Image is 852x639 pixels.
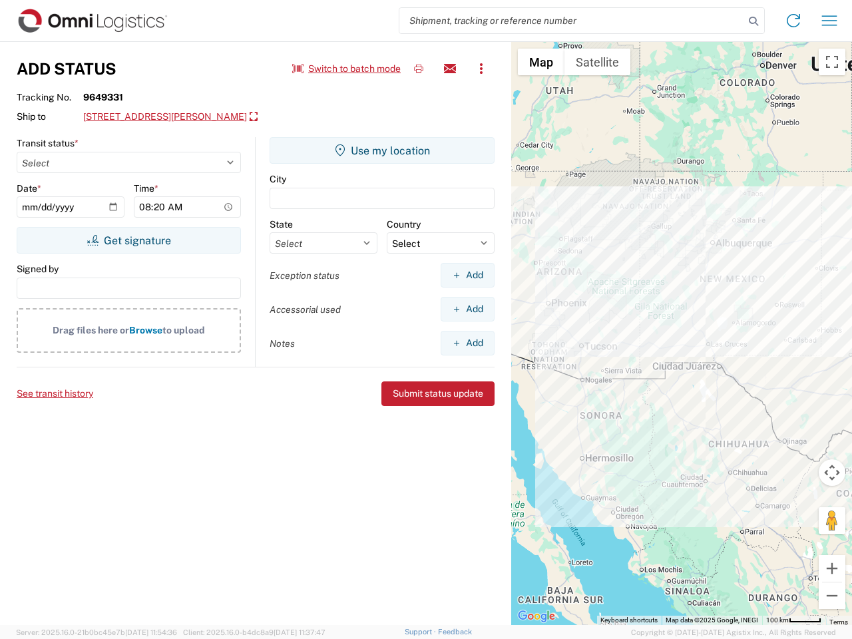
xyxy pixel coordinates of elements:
[292,58,401,80] button: Switch to batch mode
[53,325,129,335] span: Drag files here or
[162,325,205,335] span: to upload
[666,616,758,624] span: Map data ©2025 Google, INEGI
[515,608,558,625] a: Open this area in Google Maps (opens a new window)
[819,582,845,609] button: Zoom out
[17,383,93,405] button: See transit history
[270,173,286,185] label: City
[134,182,158,194] label: Time
[515,608,558,625] img: Google
[129,325,162,335] span: Browse
[16,628,177,636] span: Server: 2025.16.0-21b0bc45e7b
[274,628,325,636] span: [DATE] 11:37:47
[183,628,325,636] span: Client: 2025.16.0-b4dc8a9
[441,331,495,355] button: Add
[270,270,339,282] label: Exception status
[17,263,59,275] label: Signed by
[819,459,845,486] button: Map camera controls
[17,137,79,149] label: Transit status
[381,381,495,406] button: Submit status update
[270,304,341,316] label: Accessorial used
[441,297,495,321] button: Add
[441,263,495,288] button: Add
[829,618,848,626] a: Terms
[17,227,241,254] button: Get signature
[387,218,421,230] label: Country
[399,8,744,33] input: Shipment, tracking or reference number
[17,182,41,194] label: Date
[600,616,658,625] button: Keyboard shortcuts
[762,616,825,625] button: Map Scale: 100 km per 45 pixels
[405,628,438,636] a: Support
[17,91,83,103] span: Tracking No.
[819,49,845,75] button: Toggle fullscreen view
[270,337,295,349] label: Notes
[83,106,258,128] a: [STREET_ADDRESS][PERSON_NAME]
[766,616,789,624] span: 100 km
[438,628,472,636] a: Feedback
[17,110,83,122] span: Ship to
[631,626,836,638] span: Copyright © [DATE]-[DATE] Agistix Inc., All Rights Reserved
[83,91,123,103] strong: 9649331
[270,218,293,230] label: State
[819,555,845,582] button: Zoom in
[564,49,630,75] button: Show satellite imagery
[819,507,845,534] button: Drag Pegman onto the map to open Street View
[125,628,177,636] span: [DATE] 11:54:36
[17,59,116,79] h3: Add Status
[518,49,564,75] button: Show street map
[270,137,495,164] button: Use my location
